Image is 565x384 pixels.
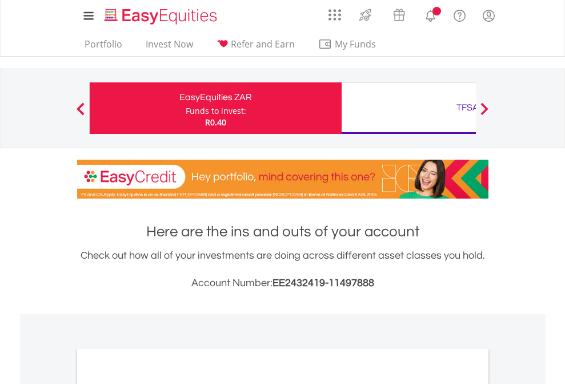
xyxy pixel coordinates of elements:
a: Vouchers [382,3,416,24]
img: grid-menu-icon.svg [328,9,341,21]
h3: Account Number: [77,275,488,291]
button: Previous [69,108,92,120]
h1: Here are the ins and outs of your account [77,221,488,242]
span: R0.40 [205,117,226,128]
a: Invest Now [141,38,198,56]
a: Home page [100,3,222,26]
a: AppsGrid [321,3,348,21]
a: FAQ's and Support [445,3,474,26]
div: Check out how all of your investments are doing across different asset classes you hold. [77,248,488,291]
div: EasyEquities ZAR [97,89,335,105]
a: Portfolio [80,38,127,56]
span: EE2432419-11497888 [273,278,374,288]
a: Refer and Earn [212,38,299,56]
img: EasyCredit Promotion Banner [77,160,488,199]
a: Notifications [416,3,445,26]
img: vouchers-v2.svg [390,6,408,24]
img: EasyEquities_Logo.png [102,7,222,26]
img: thrive-v2.svg [356,6,375,24]
span: Refer and Earn [231,38,295,50]
div: Funds to invest: [186,105,246,117]
a: My Profile [474,3,503,28]
span: My Funds [318,37,393,52]
button: Next [473,108,496,120]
